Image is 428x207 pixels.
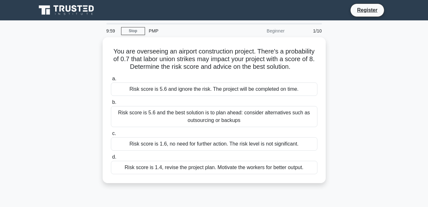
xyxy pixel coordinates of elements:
[103,25,121,37] div: 9:59
[112,76,116,81] span: a.
[112,154,116,160] span: d.
[145,25,233,37] div: PMP
[111,82,317,96] div: Risk score is 5.6 and ignore the risk. The project will be completed on time.
[112,99,116,105] span: b.
[288,25,326,37] div: 1/10
[121,27,145,35] a: Stop
[110,47,318,71] h5: You are overseeing an airport construction project. There's a probability of 0.7 that labor union...
[112,131,116,136] span: c.
[111,137,317,151] div: Risk score is 1.6, no need for further action. The risk level is not significant.
[353,6,381,14] a: Register
[233,25,288,37] div: Beginner
[111,106,317,127] div: Risk score is 5.6 and the best solution is to plan ahead: consider alternatives such as outsourci...
[111,161,317,174] div: Risk score is 1.4, revise the project plan. Motivate the workers for better output.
